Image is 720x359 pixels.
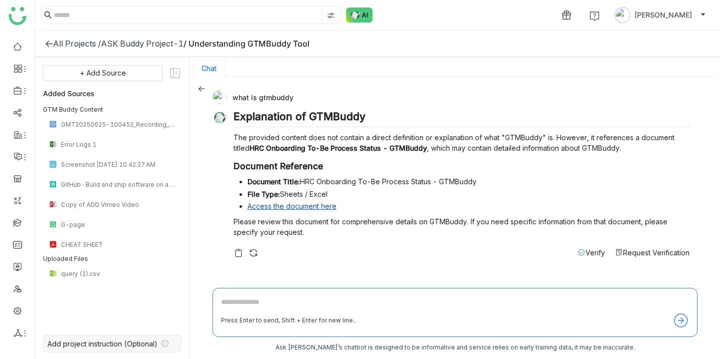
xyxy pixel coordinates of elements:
[61,141,175,148] div: Error Logs 1
[43,105,181,114] div: GTM Buddy Content
[233,248,243,258] img: copy-askbuddy.svg
[212,343,697,352] div: Ask [PERSON_NAME]’s chatbot is designed to be informative and service relies on early training da...
[61,201,175,208] div: Copy of ADD Vimeo Video
[247,177,300,186] strong: Document Title:
[249,144,427,152] strong: HRC Onboarding To-Be Process Status - GTMBuddy
[612,7,708,23] button: [PERSON_NAME]
[233,132,689,153] p: The provided content does not contain a direct definition or explanation of what "GTMBuddy" is. H...
[233,216,689,237] p: Please review this document for comprehensive details on GTMBuddy. If you need specific informati...
[49,220,57,228] img: paper.svg
[247,190,280,198] strong: File Type:
[233,161,689,172] h3: Document Reference
[53,39,101,49] div: All Projects /
[61,241,175,248] div: CHEAT SHEET
[49,240,57,248] img: pdf.svg
[61,181,175,188] div: GitHub · Build and ship software on a single, collaborative platform
[49,200,57,208] img: pptx.svg
[589,11,599,21] img: help.svg
[201,65,216,73] button: Chat
[634,10,692,21] span: [PERSON_NAME]
[212,90,689,104] div: what is gtmbuddy
[49,180,57,188] img: article.svg
[49,140,57,148] img: xlsx.svg
[221,316,356,325] div: Press Enter to send, Shift + Enter for new line..
[327,12,335,20] img: search-type.svg
[61,270,175,277] div: query (1).csv
[585,248,605,257] span: Verify
[623,248,689,257] span: Request Verification
[346,8,373,23] img: ask-buddy-normal.svg
[61,121,175,128] div: GMT20250625-100452_Recording_1920x1080
[61,161,175,168] div: Screenshot [DATE] 10.42.27 AM
[49,269,57,277] img: csv.svg
[247,202,336,210] a: Access the document here
[614,7,630,23] img: avatar
[183,39,309,49] div: / Understanding GTMBuddy Tool
[80,68,126,79] span: + Add Source
[212,90,226,104] img: 6867be86767aa130bf4aa19d
[8,7,26,25] img: logo
[247,189,689,199] li: Sheets / Excel
[47,339,157,348] div: Add project instruction (Optional)
[248,248,258,258] img: regenerate-askbuddy.svg
[247,176,689,187] li: HRC Onboarding To-Be Process Status - GTMBuddy
[49,160,57,168] img: png.svg
[49,120,57,128] img: mp4.svg
[43,254,181,263] div: Uploaded Files
[101,39,183,49] div: ASK Buddy Project-1
[43,87,181,99] div: Added Sources
[43,65,162,81] button: + Add Source
[61,221,175,228] div: G-page
[233,110,689,127] h2: Explanation of GTMBuddy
